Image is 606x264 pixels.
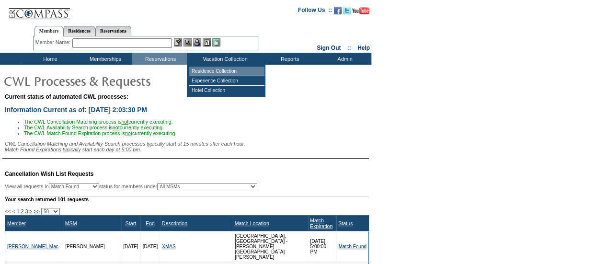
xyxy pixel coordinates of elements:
a: Status [338,220,353,226]
span: < [12,208,15,214]
span: The CWL Cancellation Matching process is currently executing. [24,119,173,125]
span: The CWL Availability Search process is currently executing. [24,125,164,130]
a: Match Found [339,244,366,249]
a: Subscribe to our YouTube Channel [352,10,369,15]
td: Vacation Collection [187,53,261,65]
div: View all requests in status for members under [5,183,257,190]
td: [DATE] [121,231,140,262]
a: XMAS [162,244,175,249]
u: not [113,125,120,130]
td: Admin [316,53,371,65]
u: not [121,119,128,125]
img: b_calculator.gif [212,38,220,46]
td: Home [22,53,77,65]
span: Current status of automated CWL processes: [5,93,128,100]
a: Match Expiration [310,218,332,229]
div: Member Name: [35,38,72,46]
a: Become our fan on Facebook [334,10,342,15]
a: Residences [63,26,95,36]
a: Match Location [235,220,269,226]
a: Help [357,45,370,51]
a: End [146,220,155,226]
div: CWL Cancellation Matching and Availability Search processes typically start at 15 minutes after e... [5,141,369,152]
img: Subscribe to our YouTube Channel [352,7,369,14]
span: Cancellation Wish List Requests [5,171,93,177]
a: 3 [25,208,28,214]
u: not [125,130,132,136]
a: >> [34,208,40,214]
span: 1 [17,208,20,214]
img: Become our fan on Facebook [334,7,342,14]
a: 2 [21,208,24,214]
a: Member [7,220,26,226]
a: Follow us on Twitter [343,10,351,15]
img: Reservations [203,38,211,46]
td: Reservations [132,53,187,65]
a: Members [34,26,64,36]
img: b_edit.gif [174,38,182,46]
a: [PERSON_NAME], Mac [7,244,58,249]
div: Your search returned 101 requests [5,196,369,202]
a: > [29,208,32,214]
a: Reservations [95,26,131,36]
span: Information Current as of: [DATE] 2:03:30 PM [5,106,147,114]
span: << [5,208,11,214]
a: Description [162,220,187,226]
td: [DATE] 5:00:00 PM [308,231,336,262]
a: Start [126,220,137,226]
td: Follow Us :: [298,6,332,17]
td: Memberships [77,53,132,65]
td: [DATE] [140,231,160,262]
td: Hotel Collection [189,86,264,95]
a: Sign Out [317,45,341,51]
td: Reports [261,53,316,65]
img: Impersonate [193,38,201,46]
td: [PERSON_NAME] [63,231,121,262]
span: :: [347,45,351,51]
span: The CWL Match Found Expiration process is currently executing. [24,130,176,136]
td: Residence Collection [189,67,264,76]
img: View [183,38,192,46]
td: Experience Collection [189,76,264,86]
a: MSM [65,220,77,226]
td: [GEOGRAPHIC_DATA], [GEOGRAPHIC_DATA] - [PERSON_NAME][GEOGRAPHIC_DATA][PERSON_NAME] [233,231,308,262]
img: Follow us on Twitter [343,7,351,14]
